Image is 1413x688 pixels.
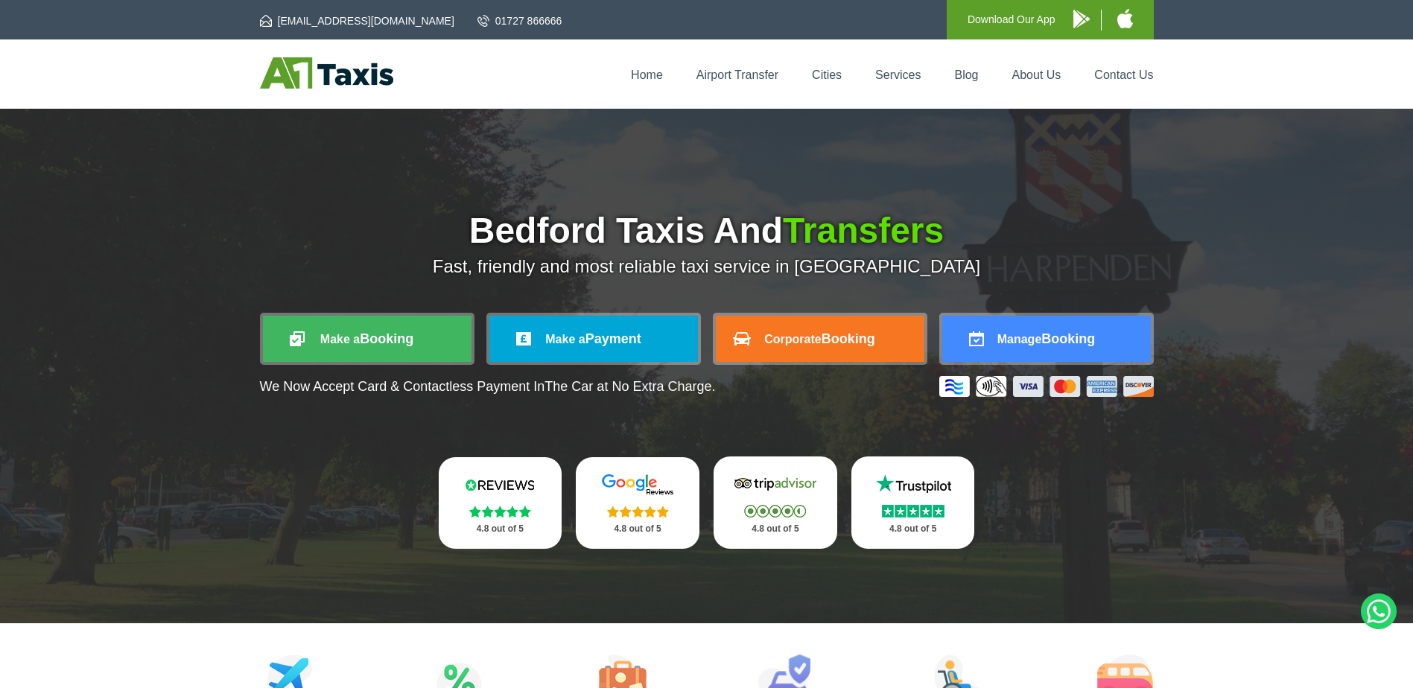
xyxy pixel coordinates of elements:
[477,13,562,28] a: 01727 866666
[783,211,944,250] span: Transfers
[942,316,1151,362] a: ManageBooking
[320,333,360,345] span: Make a
[1094,69,1153,81] a: Contact Us
[263,316,471,362] a: Make aBooking
[1012,69,1061,81] a: About Us
[939,376,1154,397] img: Credit And Debit Cards
[489,316,698,362] a: Make aPayment
[714,456,837,549] a: Tripadvisor Stars 4.8 out of 5
[439,457,562,549] a: Reviews.io Stars 4.8 out of 5
[260,256,1154,277] p: Fast, friendly and most reliable taxi service in [GEOGRAPHIC_DATA]
[260,213,1154,249] h1: Bedford Taxis And
[592,520,683,538] p: 4.8 out of 5
[731,473,820,495] img: Tripadvisor
[997,333,1042,345] span: Manage
[1117,9,1133,28] img: A1 Taxis iPhone App
[812,69,842,81] a: Cities
[260,57,393,89] img: A1 Taxis St Albans LTD
[260,13,454,28] a: [EMAIL_ADDRESS][DOMAIN_NAME]
[968,10,1055,29] p: Download Our App
[875,69,921,81] a: Services
[764,333,821,345] span: Corporate
[455,474,544,496] img: Reviews.io
[544,379,715,394] span: The Car at No Extra Charge.
[716,316,924,362] a: CorporateBooking
[631,69,663,81] a: Home
[576,457,699,549] a: Google Stars 4.8 out of 5
[954,69,978,81] a: Blog
[868,520,959,538] p: 4.8 out of 5
[455,520,546,538] p: 4.8 out of 5
[1073,10,1090,28] img: A1 Taxis Android App
[869,473,958,495] img: Trustpilot
[593,474,682,496] img: Google
[607,506,669,517] img: Stars
[882,505,944,517] img: Stars
[545,333,585,345] span: Make a
[744,505,806,517] img: Stars
[469,506,531,517] img: Stars
[260,379,716,395] p: We Now Accept Card & Contactless Payment In
[730,520,821,538] p: 4.8 out of 5
[851,456,975,549] a: Trustpilot Stars 4.8 out of 5
[696,69,778,81] a: Airport Transfer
